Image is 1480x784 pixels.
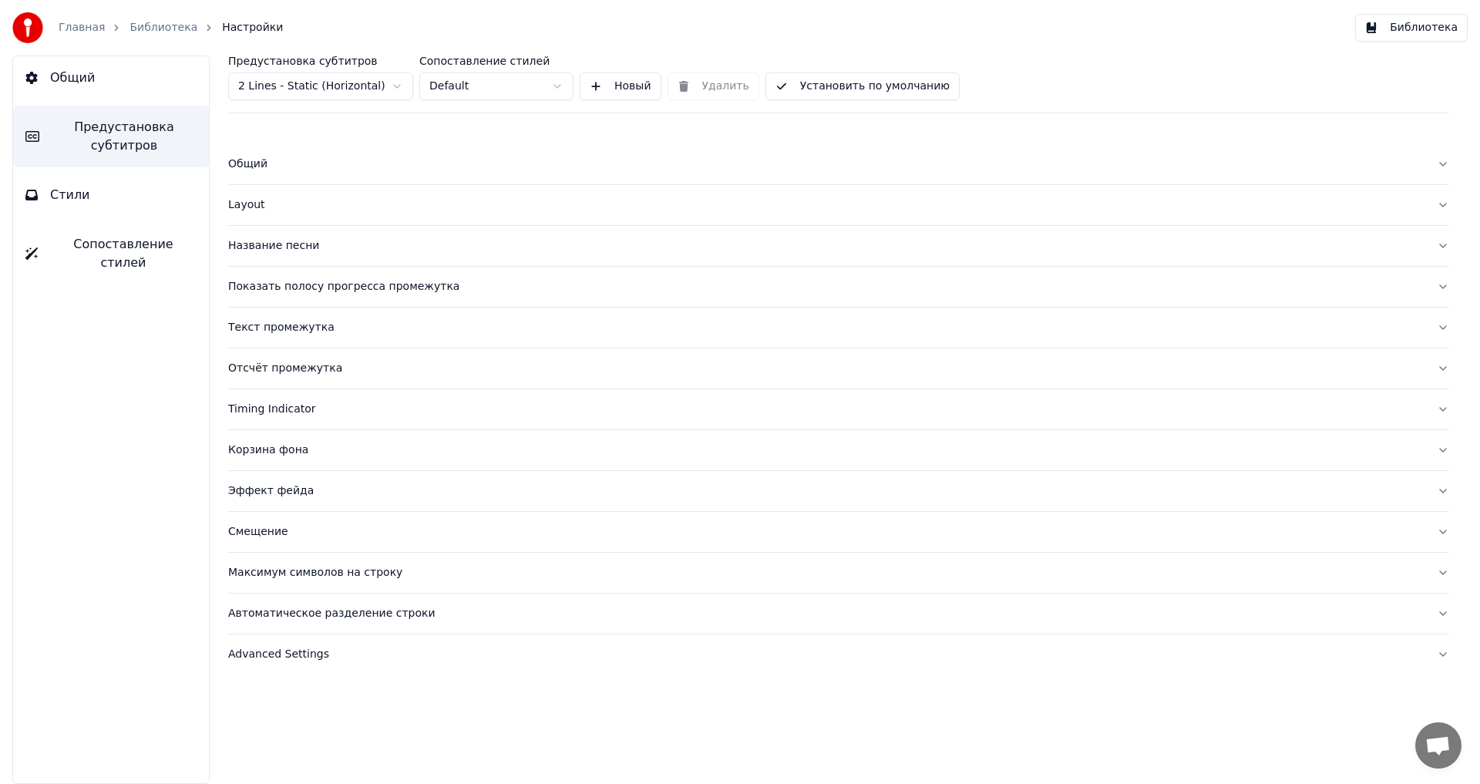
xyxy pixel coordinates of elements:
a: Открытый чат [1415,722,1461,769]
span: Стили [50,186,90,204]
div: Текст промежутка [228,320,1424,335]
div: Отсчёт промежутка [228,361,1424,376]
button: Максимум символов на строку [228,553,1449,593]
span: Общий [50,69,95,87]
button: Смещение [228,512,1449,552]
span: Сопоставление стилей [50,235,197,272]
label: Предустановка субтитров [228,56,413,66]
button: Сопоставление стилей [13,223,209,284]
button: Название песни [228,226,1449,266]
div: Максимум символов на строку [228,565,1424,580]
button: Текст промежутка [228,308,1449,348]
button: Advanced Settings [228,634,1449,675]
a: Главная [59,20,105,35]
button: Новый [580,72,661,100]
a: Библиотека [129,20,197,35]
span: Предустановка субтитров [52,118,197,155]
button: Timing Indicator [228,389,1449,429]
button: Layout [228,185,1449,225]
div: Layout [228,197,1424,213]
div: Корзина фона [228,442,1424,458]
button: Библиотека [1355,14,1468,42]
button: Автоматическое разделение строки [228,594,1449,634]
button: Общий [228,144,1449,184]
div: Смещение [228,524,1424,540]
div: Автоматическое разделение строки [228,606,1424,621]
button: Предустановка субтитров [13,106,209,167]
nav: breadcrumb [59,20,283,35]
div: Показать полосу прогресса промежутка [228,279,1424,294]
button: Корзина фона [228,430,1449,470]
div: Advanced Settings [228,647,1424,662]
button: Показать полосу прогресса промежутка [228,267,1449,307]
button: Общий [13,56,209,99]
img: youka [12,12,43,43]
div: Название песни [228,238,1424,254]
button: Стили [13,173,209,217]
div: Общий [228,156,1424,172]
div: Эффект фейда [228,483,1424,499]
button: Установить по умолчанию [765,72,960,100]
label: Сопоставление стилей [419,56,573,66]
span: Настройки [222,20,283,35]
button: Эффект фейда [228,471,1449,511]
div: Timing Indicator [228,402,1424,417]
button: Отсчёт промежутка [228,348,1449,389]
